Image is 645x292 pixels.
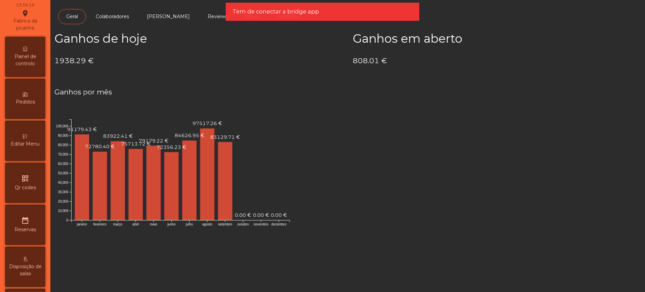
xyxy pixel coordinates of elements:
text: 91179.43 € [67,126,97,132]
text: 0.00 € [253,212,269,218]
h4: 1938.29 € [54,56,343,66]
i: date_range [21,216,29,224]
text: 83922.41 € [103,133,133,139]
text: 0.00 € [271,212,287,218]
span: Painel de controlo [7,53,44,67]
text: 60,000 [58,162,68,166]
text: setembro [218,222,232,226]
text: agosto [202,222,212,226]
span: Reservas [14,226,36,233]
text: dezembro [271,222,287,226]
text: 100,000 [56,124,69,128]
div: 23:56:19 [16,2,34,8]
text: 72356.23 € [157,144,186,150]
a: Geral [58,9,86,24]
a: Reviews [200,9,235,24]
text: 10,000 [58,209,68,213]
span: Pedidos [16,98,35,106]
text: junho [167,222,176,226]
text: 30,000 [58,190,68,194]
text: 20,000 [58,200,68,203]
text: 0 [66,218,68,222]
text: 79179.22 € [139,137,168,143]
h2: Ganhos de hoje [54,32,343,46]
span: Editar Menu [11,140,40,148]
text: 70,000 [58,153,68,156]
text: 50,000 [58,171,68,175]
text: maio [150,222,157,226]
text: novembro [254,222,269,226]
span: Qr codes [15,184,36,191]
text: 97517.26 € [192,120,222,126]
text: 83129.71 € [210,134,240,140]
text: 75713.72 € [121,141,150,147]
a: [PERSON_NAME] [139,9,198,24]
text: janeiro [77,222,87,226]
text: outubro [238,222,249,226]
text: 0.00 € [235,212,251,218]
text: 80,000 [58,143,68,147]
h4: 808.01 € [353,56,641,66]
text: fevereiro [93,222,106,226]
span: Disposição de salas [7,263,44,277]
text: março [113,222,123,226]
div: Fabrica da picanha [5,9,45,32]
text: 90,000 [58,134,68,137]
span: Tem de conectar a bridge app [232,7,319,16]
h4: Ganhos por mês [54,87,641,97]
i: location_on [21,9,29,17]
text: 72780.40 € [85,143,115,150]
text: 84626.95 € [175,132,204,138]
text: abril [132,222,139,226]
text: julho [185,222,193,226]
a: Colaboradores [88,9,137,24]
i: qr_code [21,174,29,182]
h2: Ganhos em aberto [353,32,641,46]
text: 40,000 [58,181,68,184]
